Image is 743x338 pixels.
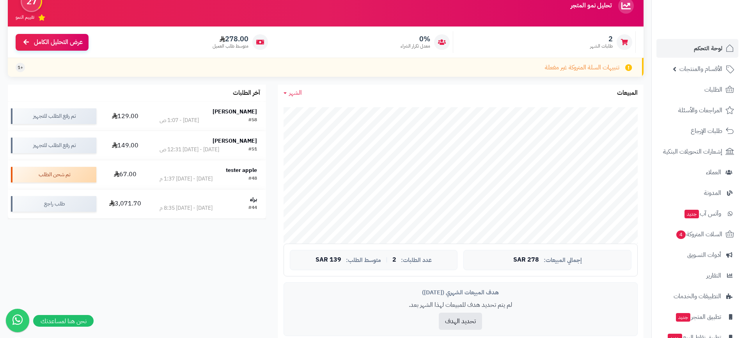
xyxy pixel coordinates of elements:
[656,308,738,326] a: تطبيق المتجرجديد
[694,43,722,54] span: لوحة التحكم
[617,90,638,97] h3: المبيعات
[679,64,722,74] span: الأقسام والمنتجات
[99,189,151,218] td: 3,071.70
[290,301,631,310] p: لم يتم تحديد هدف للمبيعات لهذا الشهر بعد.
[656,101,738,120] a: المراجعات والأسئلة
[18,64,23,71] span: +1
[250,195,257,204] strong: براء
[675,311,721,322] span: تطبيق المتجر
[513,257,539,264] span: 278 SAR
[213,108,257,116] strong: [PERSON_NAME]
[656,287,738,306] a: التطبيقات والخدمات
[690,22,736,38] img: logo-2.png
[213,43,248,50] span: متوسط طلب العميل
[684,210,699,218] span: جديد
[248,175,257,183] div: #48
[11,138,96,153] div: تم رفع الطلب للتجهيز
[544,257,582,264] span: إجمالي المبيعات:
[439,313,482,330] button: تحديد الهدف
[284,88,302,97] a: الشهر
[16,14,34,21] span: تقييم النمو
[656,246,738,264] a: أدوات التسويق
[656,142,738,161] a: إشعارات التحويلات البنكية
[656,122,738,140] a: طلبات الإرجاع
[706,270,721,281] span: التقارير
[590,43,613,50] span: طلبات الشهر
[678,105,722,116] span: المراجعات والأسئلة
[676,229,722,240] span: السلات المتروكة
[656,39,738,58] a: لوحة التحكم
[213,137,257,145] strong: [PERSON_NAME]
[684,208,721,219] span: وآتس آب
[676,313,690,322] span: جديد
[386,257,388,263] span: |
[160,146,219,154] div: [DATE] - [DATE] 12:31 ص
[401,257,432,264] span: عدد الطلبات:
[34,38,83,47] span: عرض التحليل الكامل
[248,204,257,212] div: #44
[571,2,612,9] h3: تحليل نمو المتجر
[11,108,96,124] div: تم رفع الطلب للتجهيز
[290,288,631,297] div: هدف المبيعات الشهري ([DATE])
[704,188,721,198] span: المدونة
[656,266,738,285] a: التقارير
[160,175,213,183] div: [DATE] - [DATE] 1:37 م
[11,167,96,182] div: تم شحن الطلب
[687,250,721,260] span: أدوات التسويق
[676,230,686,239] span: 4
[656,163,738,182] a: العملاء
[99,160,151,189] td: 67.00
[11,196,96,212] div: طلب راجع
[392,257,396,264] span: 2
[346,257,381,264] span: متوسط الطلب:
[233,90,260,97] h3: آخر الطلبات
[691,126,722,136] span: طلبات الإرجاع
[99,102,151,131] td: 129.00
[160,204,213,212] div: [DATE] - [DATE] 8:35 م
[656,225,738,244] a: السلات المتروكة4
[656,80,738,99] a: الطلبات
[316,257,341,264] span: 139 SAR
[674,291,721,302] span: التطبيقات والخدمات
[289,88,302,97] span: الشهر
[706,167,721,178] span: العملاء
[248,117,257,124] div: #58
[656,204,738,223] a: وآتس آبجديد
[663,146,722,157] span: إشعارات التحويلات البنكية
[213,35,248,43] span: 278.00
[248,146,257,154] div: #51
[226,166,257,174] strong: tester apple
[401,35,430,43] span: 0%
[160,117,199,124] div: [DATE] - 1:07 ص
[590,35,613,43] span: 2
[16,34,89,51] a: عرض التحليل الكامل
[656,184,738,202] a: المدونة
[704,84,722,95] span: الطلبات
[401,43,430,50] span: معدل تكرار الشراء
[545,63,619,72] span: تنبيهات السلة المتروكة غير مفعلة
[99,131,151,160] td: 149.00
